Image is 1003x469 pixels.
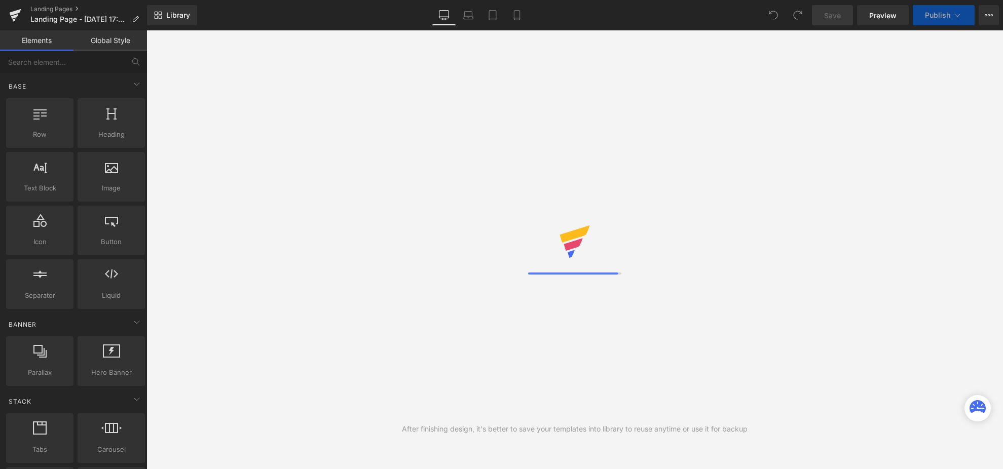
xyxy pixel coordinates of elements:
a: Global Style [73,30,147,51]
span: Carousel [81,444,142,455]
span: Preview [869,10,897,21]
div: After finishing design, it's better to save your templates into library to reuse anytime or use i... [402,423,748,435]
a: Desktop [432,5,456,25]
a: Preview [857,5,909,25]
span: Landing Page - [DATE] 17:37:44 [30,15,128,23]
span: Library [166,11,190,20]
a: Landing Pages [30,5,147,13]
span: Save [824,10,841,21]
a: Tablet [480,5,505,25]
span: Icon [9,237,70,247]
button: Publish [913,5,975,25]
span: Row [9,129,70,140]
a: Mobile [505,5,529,25]
a: Laptop [456,5,480,25]
span: Tabs [9,444,70,455]
span: Parallax [9,367,70,378]
button: More [979,5,999,25]
span: Liquid [81,290,142,301]
span: Separator [9,290,70,301]
span: Banner [8,320,38,329]
span: Text Block [9,183,70,193]
span: Hero Banner [81,367,142,378]
span: Stack [8,397,32,406]
button: Undo [763,5,784,25]
span: Image [81,183,142,193]
a: New Library [147,5,197,25]
span: Base [8,82,27,91]
span: Publish [925,11,950,19]
button: Redo [788,5,808,25]
span: Button [81,237,142,247]
span: Heading [81,129,142,140]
